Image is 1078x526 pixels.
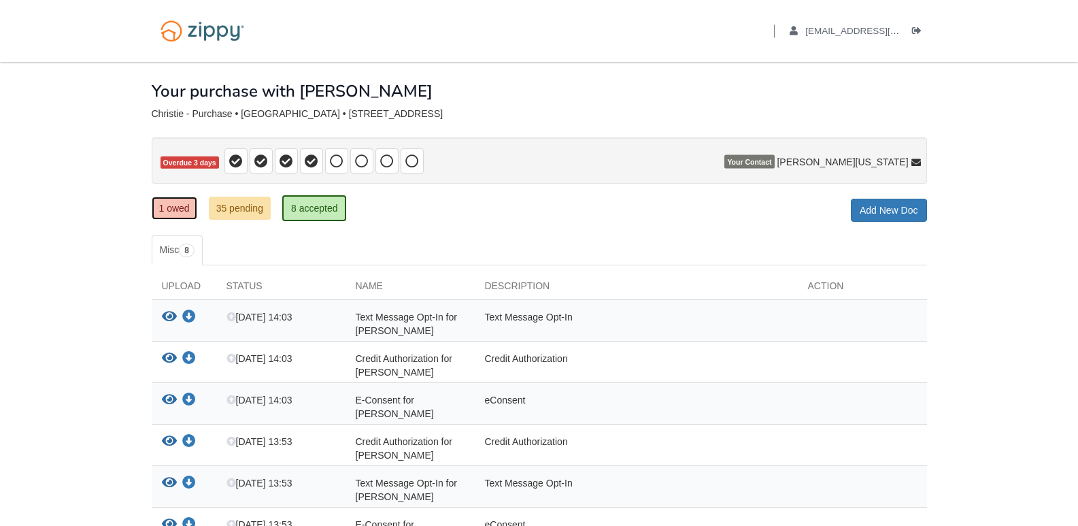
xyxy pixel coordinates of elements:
[152,108,927,120] div: Christie - Purchase • [GEOGRAPHIC_DATA] • [STREET_ADDRESS]
[179,244,195,257] span: 8
[162,435,177,449] button: View Credit Authorization for Linda Vanassche
[475,393,798,421] div: eConsent
[152,82,433,100] h1: Your purchase with [PERSON_NAME]
[182,395,196,406] a: Download E-Consent for Alissa Christie
[161,157,219,169] span: Overdue 3 days
[182,312,196,323] a: Download Text Message Opt-In for Alissa Christie
[162,393,177,408] button: View E-Consent for Alissa Christie
[798,279,927,299] div: Action
[209,197,271,220] a: 35 pending
[475,435,798,462] div: Credit Authorization
[912,26,927,39] a: Log out
[152,235,203,265] a: Misc
[226,395,292,406] span: [DATE] 14:03
[182,437,196,448] a: Download Credit Authorization for Linda Vanassche
[162,352,177,366] button: View Credit Authorization for Alissa Christie
[356,436,452,461] span: Credit Authorization for [PERSON_NAME]
[182,478,196,489] a: Download Text Message Opt-In for Linda Vanassche
[282,195,347,221] a: 8 accepted
[226,312,292,323] span: [DATE] 14:03
[162,476,177,491] button: View Text Message Opt-In for Linda Vanassche
[475,310,798,338] div: Text Message Opt-In
[356,312,457,336] span: Text Message Opt-In for [PERSON_NAME]
[356,395,434,419] span: E-Consent for [PERSON_NAME]
[475,352,798,379] div: Credit Authorization
[346,279,475,299] div: Name
[475,279,798,299] div: Description
[475,476,798,504] div: Text Message Opt-In
[182,354,196,365] a: Download Credit Authorization for Alissa Christie
[226,478,292,489] span: [DATE] 13:53
[152,14,253,48] img: Logo
[724,155,774,169] span: Your Contact
[226,436,292,447] span: [DATE] 13:53
[805,26,961,36] span: drmomma789@aol.com
[356,353,452,378] span: Credit Authorization for [PERSON_NAME]
[152,279,216,299] div: Upload
[152,197,197,220] a: 1 owed
[777,155,908,169] span: [PERSON_NAME][US_STATE]
[216,279,346,299] div: Status
[162,310,177,325] button: View Text Message Opt-In for Alissa Christie
[226,353,292,364] span: [DATE] 14:03
[851,199,927,222] a: Add New Doc
[790,26,962,39] a: edit profile
[356,478,457,502] span: Text Message Opt-In for [PERSON_NAME]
